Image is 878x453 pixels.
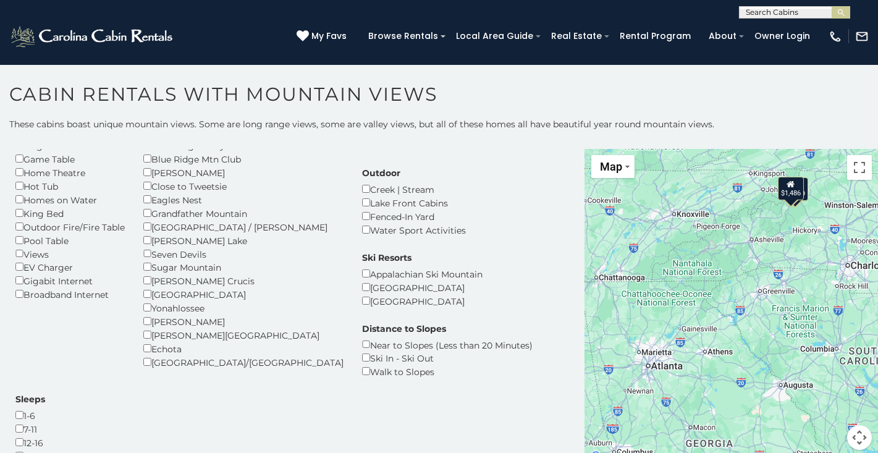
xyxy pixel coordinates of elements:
div: Pool Table [15,234,125,247]
a: Real Estate [545,27,608,46]
a: Local Area Guide [450,27,539,46]
a: My Favs [297,30,350,43]
div: Outdoor Fire/Fire Table [15,220,125,234]
div: Views [15,247,125,261]
div: [PERSON_NAME] [143,315,344,328]
div: Walk to Slopes [362,365,533,378]
div: [GEOGRAPHIC_DATA] [362,294,483,308]
a: Owner Login [748,27,816,46]
div: Eagles Nest [143,193,344,206]
div: Blue Ridge Mtn Club [143,152,344,166]
div: Grandfather Mountain [143,206,344,220]
div: Yonahlossee [143,301,344,315]
span: Map [600,160,622,173]
img: phone-regular-white.png [829,30,842,43]
div: Creek | Stream [362,182,466,196]
label: Ski Resorts [362,252,412,264]
button: Toggle fullscreen view [847,155,872,180]
div: Home Theatre [15,166,125,179]
div: 12-16 [15,436,45,449]
div: $1,486 [778,177,804,200]
div: Hot Tub [15,179,125,193]
div: [PERSON_NAME][GEOGRAPHIC_DATA] [143,328,344,342]
div: Close to Tweetsie [143,179,344,193]
div: Appalachian Ski Mountain [362,267,483,281]
label: Distance to Slopes [362,323,446,335]
label: Outdoor [362,167,400,179]
div: Echota [143,342,344,355]
div: Sugar Mountain [143,260,344,274]
div: [GEOGRAPHIC_DATA] / [PERSON_NAME] [143,220,344,234]
div: [PERSON_NAME] Crucis [143,274,344,287]
a: Rental Program [614,27,697,46]
div: [PERSON_NAME] [143,166,344,179]
div: Broadband Internet [15,287,125,301]
img: mail-regular-white.png [855,30,869,43]
div: [PERSON_NAME] Lake [143,234,344,247]
div: [GEOGRAPHIC_DATA] [143,287,344,301]
div: Water Sport Activities [362,223,466,237]
div: Game Table [15,152,125,166]
div: EV Charger [15,260,125,274]
div: Seven Devils [143,247,344,261]
div: 1-6 [15,409,45,422]
a: Browse Rentals [362,27,444,46]
div: Fenced-In Yard [362,210,466,223]
div: Ski In - Ski Out [362,351,533,365]
div: Homes on Water [15,193,125,206]
button: Map camera controls [847,425,872,450]
div: [GEOGRAPHIC_DATA]/[GEOGRAPHIC_DATA] [143,355,344,369]
button: Change map style [591,155,635,178]
label: Sleeps [15,393,45,405]
div: King Bed [15,206,125,220]
div: Lake Front Cabins [362,196,466,210]
div: 7-11 [15,422,45,436]
a: About [703,27,743,46]
img: White-1-2.png [9,24,176,49]
div: Gigabit Internet [15,274,125,287]
div: Near to Slopes (Less than 20 Minutes) [362,338,533,352]
span: My Favs [311,30,347,43]
div: [GEOGRAPHIC_DATA] [362,281,483,294]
